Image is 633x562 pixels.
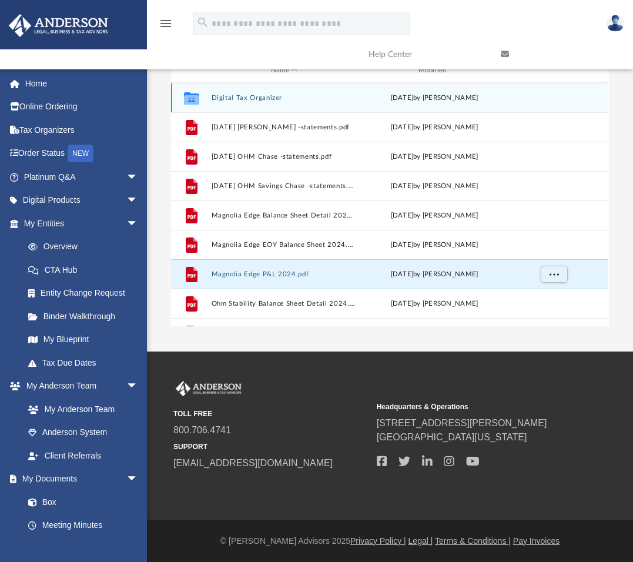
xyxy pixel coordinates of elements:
[159,16,173,31] i: menu
[541,265,568,283] button: More options
[360,31,492,78] a: Help Center
[377,418,547,428] a: [STREET_ADDRESS][PERSON_NAME]
[408,536,433,546] a: Legal |
[16,235,156,259] a: Overview
[176,65,206,76] div: id
[211,65,357,76] div: Name
[8,374,150,398] a: My Anderson Teamarrow_drop_down
[173,441,369,452] small: SUPPORT
[126,467,150,491] span: arrow_drop_down
[16,490,144,514] a: Box
[196,16,209,29] i: search
[173,425,231,435] a: 800.706.4741
[173,381,244,396] img: Anderson Advisors Platinum Portal
[212,241,357,249] button: Magnolia Edge EOY Balance Sheet 2024.pdf
[607,15,624,32] img: User Pic
[362,151,507,162] div: [DATE] by [PERSON_NAME]
[5,14,112,37] img: Anderson Advisors Platinum Portal
[126,212,150,236] span: arrow_drop_down
[362,239,507,250] div: [DATE] by [PERSON_NAME]
[8,165,156,189] a: Platinum Q&Aarrow_drop_down
[159,22,173,31] a: menu
[171,83,608,326] div: grid
[16,444,150,467] a: Client Referrals
[147,535,633,547] div: © [PERSON_NAME] Advisors 2025
[362,92,507,103] div: [DATE] by [PERSON_NAME]
[350,536,406,546] a: Privacy Policy |
[377,432,527,442] a: [GEOGRAPHIC_DATA][US_STATE]
[126,374,150,399] span: arrow_drop_down
[173,409,369,419] small: TOLL FREE
[16,421,150,444] a: Anderson System
[126,165,150,189] span: arrow_drop_down
[16,282,156,305] a: Entity Change Request
[212,270,357,278] button: Magnolia Edge P&L 2024.pdf
[212,153,357,160] button: [DATE] OHM Chase -statements.pdf
[8,142,156,166] a: Order StatusNEW
[126,189,150,213] span: arrow_drop_down
[212,212,357,219] button: Magnolia Edge Balance Sheet Detail 2024.pdf
[68,145,93,162] div: NEW
[362,210,507,220] div: [DATE] by [PERSON_NAME]
[16,514,150,537] a: Meeting Minutes
[16,397,144,421] a: My Anderson Team
[362,298,507,309] div: [DATE] by [PERSON_NAME]
[8,95,156,119] a: Online Ordering
[362,269,507,279] div: [DATE] by [PERSON_NAME]
[8,212,156,235] a: My Entitiesarrow_drop_down
[8,118,156,142] a: Tax Organizers
[212,94,357,102] button: Digital Tax Organizer
[16,258,156,282] a: CTA Hub
[173,458,333,468] a: [EMAIL_ADDRESS][DOMAIN_NAME]
[8,189,156,212] a: Digital Productsarrow_drop_down
[362,180,507,191] div: [DATE] by [PERSON_NAME]
[362,122,507,132] div: [DATE] by [PERSON_NAME]
[377,402,572,412] small: Headquarters & Operations
[16,351,156,374] a: Tax Due Dates
[16,537,144,560] a: Forms Library
[8,467,150,491] a: My Documentsarrow_drop_down
[212,182,357,190] button: [DATE] OHM Savings Chase -statements.pdf
[212,123,357,131] button: [DATE] [PERSON_NAME] -statements.pdf
[212,300,357,307] button: Ohm Stability Balance Sheet Detail 2024.pdf
[435,536,511,546] a: Terms & Conditions |
[8,72,156,95] a: Home
[16,305,156,328] a: Binder Walkthrough
[16,328,150,352] a: My Blueprint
